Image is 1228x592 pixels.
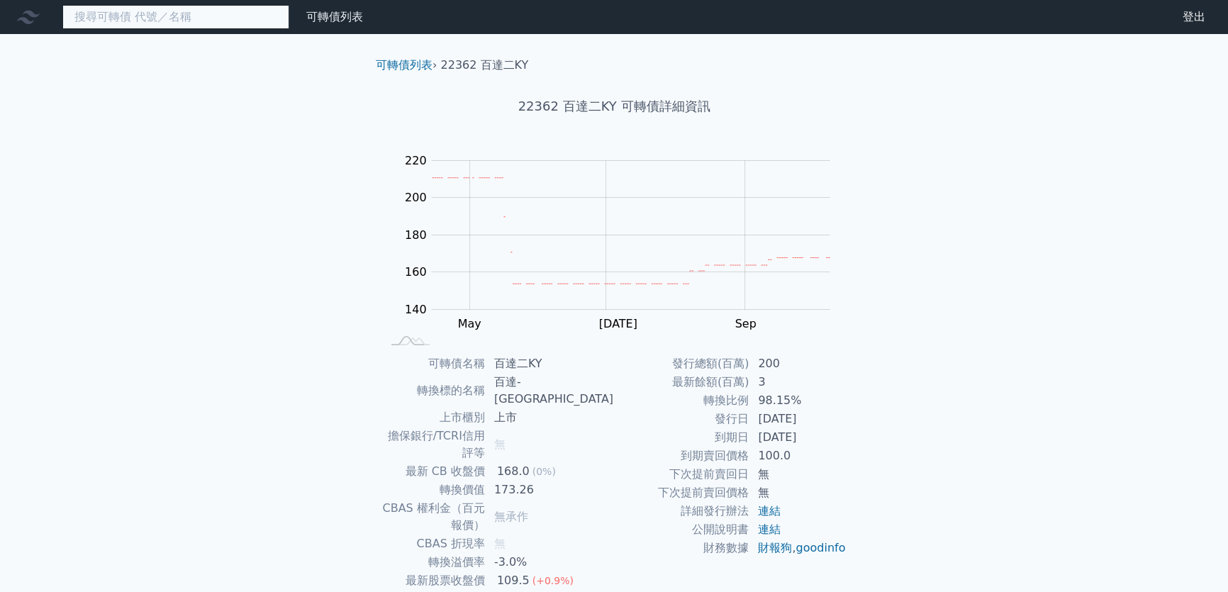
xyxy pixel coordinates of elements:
a: goodinfo [796,541,845,554]
td: CBAS 折現率 [381,535,486,553]
tspan: 220 [405,154,427,167]
a: 可轉債列表 [376,58,432,72]
input: 搜尋可轉債 代號／名稱 [62,5,289,29]
tspan: 160 [405,265,427,279]
td: [DATE] [749,428,847,447]
td: 財務數據 [614,539,749,557]
div: 109.5 [494,572,532,589]
li: 22362 百達二KY [441,57,529,74]
td: 無 [749,465,847,484]
td: 無 [749,484,847,502]
a: 連結 [758,523,781,536]
td: 3 [749,373,847,391]
td: 98.15% [749,391,847,410]
a: 連結 [758,504,781,518]
td: 轉換溢價率 [381,553,486,571]
td: 200 [749,354,847,373]
td: 到期日 [614,428,749,447]
td: 下次提前賣回日 [614,465,749,484]
td: 上市 [486,408,614,427]
td: 轉換價值 [381,481,486,499]
tspan: 200 [405,191,427,204]
td: CBAS 權利金（百元報價） [381,499,486,535]
td: 發行日 [614,410,749,428]
td: 百達二KY [486,354,614,373]
td: [DATE] [749,410,847,428]
td: -3.0% [486,553,614,571]
tspan: 140 [405,303,427,316]
span: 無承作 [494,510,528,523]
a: 可轉債列表 [306,10,363,23]
tspan: Sep [735,317,756,330]
li: › [376,57,437,74]
td: 173.26 [486,481,614,499]
td: 最新股票收盤價 [381,571,486,590]
tspan: May [458,317,481,330]
td: 轉換比例 [614,391,749,410]
td: 可轉債名稱 [381,354,486,373]
td: 詳細發行辦法 [614,502,749,520]
td: 100.0 [749,447,847,465]
td: 到期賣回價格 [614,447,749,465]
td: 最新 CB 收盤價 [381,462,486,481]
tspan: 180 [405,228,427,242]
td: 百達-[GEOGRAPHIC_DATA] [486,373,614,408]
h1: 22362 百達二KY 可轉債詳細資訊 [364,96,864,116]
g: Chart [397,154,851,359]
span: 無 [494,537,506,550]
span: (0%) [532,466,556,477]
a: 財報狗 [758,541,792,554]
span: 無 [494,437,506,451]
td: 發行總額(百萬) [614,354,749,373]
td: 最新餘額(百萬) [614,373,749,391]
div: 168.0 [494,463,532,480]
tspan: [DATE] [599,317,637,330]
td: 擔保銀行/TCRI信用評等 [381,427,486,462]
a: 登出 [1171,6,1217,28]
td: 公開說明書 [614,520,749,539]
td: 轉換標的名稱 [381,373,486,408]
td: , [749,539,847,557]
td: 下次提前賣回價格 [614,484,749,502]
td: 上市櫃別 [381,408,486,427]
span: (+0.9%) [532,575,574,586]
